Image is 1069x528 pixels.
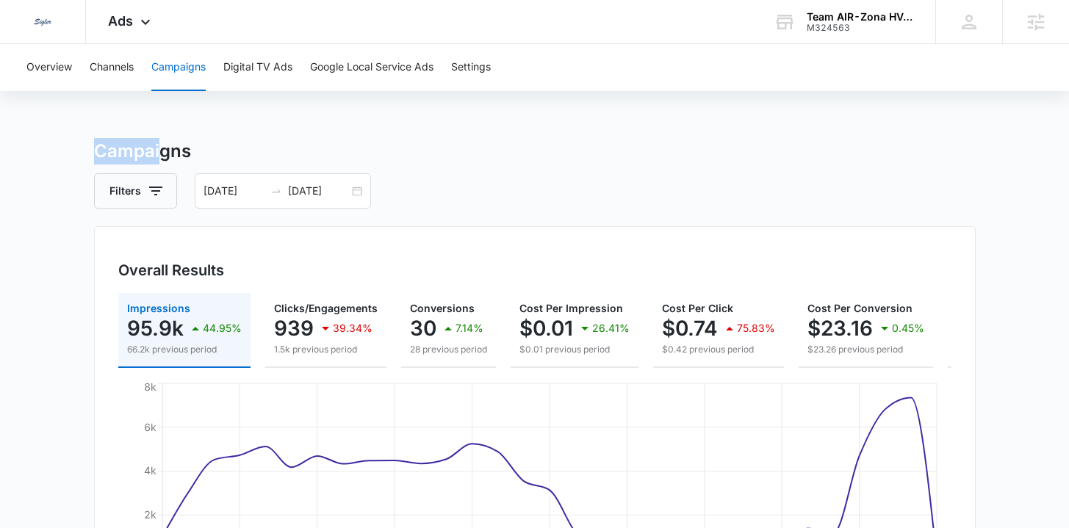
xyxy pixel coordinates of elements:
button: Campaigns [151,44,206,91]
p: 26.41% [592,323,630,333]
tspan: 6k [144,421,156,433]
input: Start date [204,183,264,199]
div: account id [807,23,914,33]
img: Sigler Corporate [29,9,56,35]
p: 39.34% [333,323,372,333]
p: 95.9k [127,317,184,340]
span: Clicks/Engagements [274,302,378,314]
p: 0.45% [892,323,924,333]
h3: Overall Results [118,259,224,281]
button: Filters [94,173,177,209]
p: $23.16 [807,317,873,340]
p: $0.01 previous period [519,343,630,356]
p: $23.26 previous period [807,343,924,356]
span: Cost Per Impression [519,302,623,314]
tspan: 8k [144,380,156,393]
button: Google Local Service Ads [310,44,433,91]
input: End date [288,183,349,199]
span: swap-right [270,185,282,197]
p: 30 [410,317,436,340]
p: 28 previous period [410,343,487,356]
p: 939 [274,317,314,340]
p: 75.83% [737,323,775,333]
tspan: 2k [144,508,156,521]
p: 1.5k previous period [274,343,378,356]
button: Channels [90,44,134,91]
p: $0.74 [662,317,718,340]
p: $0.42 previous period [662,343,775,356]
span: Cost Per Click [662,302,733,314]
span: to [270,185,282,197]
span: Ads [108,13,133,29]
p: 44.95% [203,323,242,333]
button: Overview [26,44,72,91]
div: account name [807,11,914,23]
button: Digital TV Ads [223,44,292,91]
button: Settings [451,44,491,91]
p: 66.2k previous period [127,343,242,356]
span: Cost Per Conversion [807,302,913,314]
p: $0.01 [519,317,573,340]
h3: Campaigns [94,138,976,164]
span: Conversions [410,302,475,314]
p: 7.14% [456,323,483,333]
tspan: 4k [144,464,156,477]
span: Impressions [127,302,190,314]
